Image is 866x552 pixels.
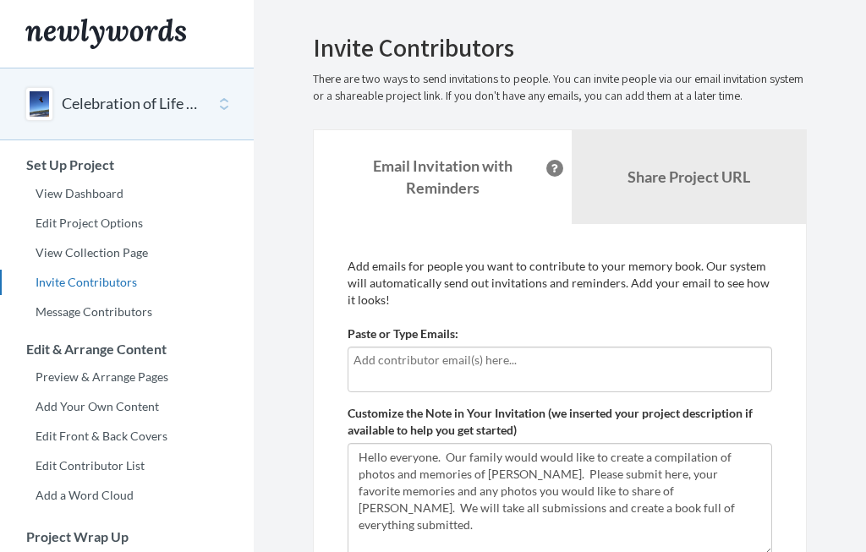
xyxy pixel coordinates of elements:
[313,70,807,104] p: There are two ways to send invitations to people. You can invite people via our email invitation ...
[1,157,254,172] h3: Set Up Project
[348,405,772,439] label: Customize the Note in Your Invitation (we inserted your project description if available to help ...
[348,258,772,309] p: Add emails for people you want to contribute to your memory book. Our system will automatically s...
[25,19,186,49] img: Newlywords logo
[62,93,199,115] button: Celebration of Life - [PERSON_NAME] ‘Superman’
[313,34,807,62] h2: Invite Contributors
[1,342,254,357] h3: Edit & Arrange Content
[1,529,254,544] h3: Project Wrap Up
[373,156,512,197] strong: Email Invitation with Reminders
[348,325,458,342] label: Paste or Type Emails:
[628,167,750,186] b: Share Project URL
[354,351,766,369] input: Add contributor email(s) here...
